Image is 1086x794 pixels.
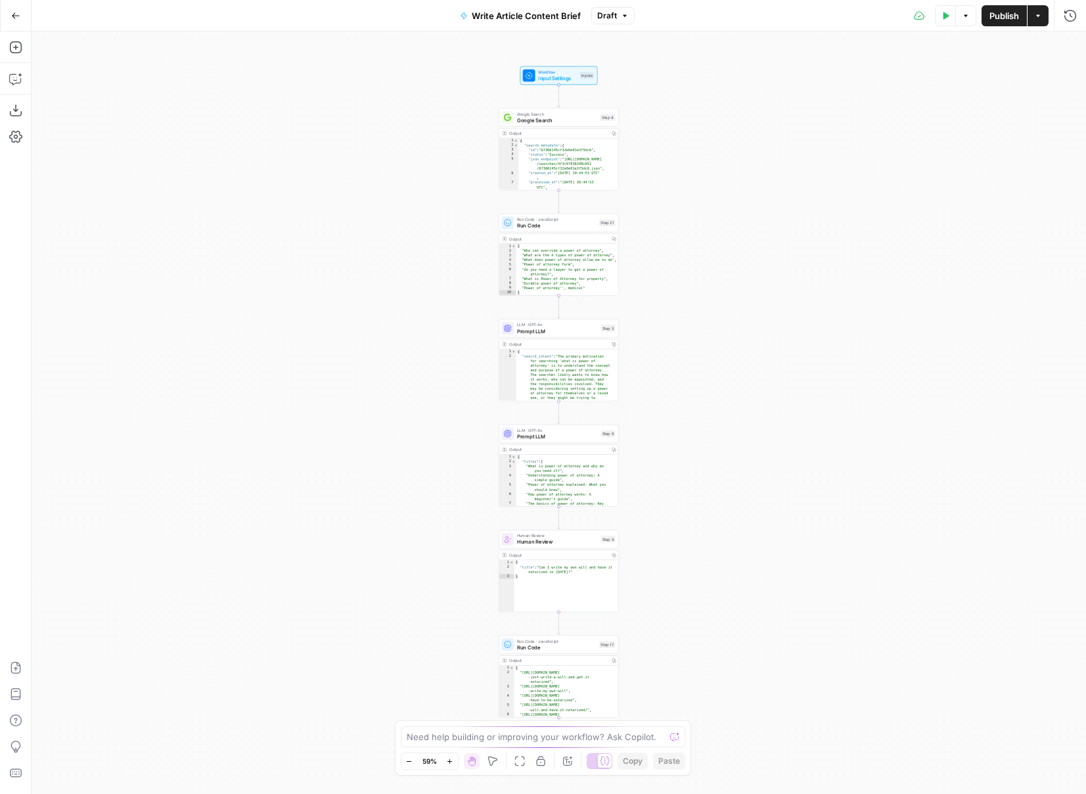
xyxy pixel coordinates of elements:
div: Step 6 [600,431,615,438]
span: Input Settings [538,74,576,82]
div: Google SearchGoogle SearchStep 4Output{ "search_metadata":{ "id":"67366145cf32e0e01e3f5dc6", "sta... [499,108,619,190]
div: Output [509,446,607,452]
button: Publish [982,5,1027,26]
div: 6 [499,171,518,180]
div: Output [509,657,607,663]
span: Toggle code folding, rows 1 through 3 [510,560,514,565]
span: Workflow [538,69,576,75]
button: Copy [618,753,648,770]
div: 8 [499,281,516,285]
span: Toggle code folding, rows 2 through 11 [514,143,518,148]
img: tab_domain_overview_orange.svg [38,76,49,87]
div: Human ReviewHuman ReviewStep 9Output{ "title":"Can I write my own will and have it notarized in [... [499,530,619,612]
div: 3 [499,684,514,693]
div: 1 [499,666,514,670]
g: Edge from step_9 to step_17 [558,612,560,634]
div: 10 [499,291,516,295]
span: Google Search [517,116,597,124]
div: Output [509,235,607,241]
div: LLM · GPT-4oPrompt LLMStep 5Output{ "search_intent":"The primary motivation for searching 'what i... [499,319,619,401]
span: 59% [422,756,437,766]
img: tab_keywords_by_traffic_grey.svg [133,76,143,87]
span: Prompt LLM [517,327,598,335]
span: Toggle code folding, rows 1 through 13 [512,349,516,354]
div: 5 [499,157,518,171]
div: 2 [499,143,518,148]
div: LLM · GPT-4oPrompt LLMStep 6Output{ "titles":[ "What is power of attorney and why do you need it?... [499,425,619,507]
div: Output [509,341,607,347]
div: 3 [499,253,516,258]
div: v 4.0.25 [37,21,64,32]
span: Toggle code folding, rows 2 through 13 [512,459,516,464]
div: 3 [499,464,516,473]
div: 3 [499,148,518,152]
div: 2 [499,670,514,684]
span: Toggle code folding, rows 1 through 14 [512,455,516,459]
div: 6 [499,267,516,276]
div: 4 [499,473,516,482]
div: 2 [499,248,516,253]
div: 5 [499,703,514,712]
button: Paste [653,753,685,770]
div: 7 [499,501,516,510]
span: Run Code · JavaScript [517,216,596,222]
div: 7 [499,276,516,281]
span: Run Code [517,222,596,229]
div: Run Code · JavaScriptRun CodeStep 17Output[ "[URL][DOMAIN_NAME] -just-write-a-will-and-get-it -no... [499,636,619,718]
div: 1 [499,560,514,565]
g: Edge from start to step_4 [558,85,560,107]
div: 5 [499,262,516,267]
div: Step 17 [599,641,616,648]
span: Draft [597,10,617,22]
g: Edge from step_21 to step_5 [558,296,560,318]
div: 2 [499,459,516,464]
span: Publish [989,9,1019,22]
span: Prompt LLM [517,432,598,440]
div: Inputs [579,72,594,80]
div: Output [509,130,607,136]
g: Edge from step_5 to step_6 [558,401,560,423]
div: 4 [499,693,514,703]
div: Domain: [DOMAIN_NAME] [34,34,145,45]
button: Draft [591,7,635,24]
div: Domain Overview [53,78,118,86]
span: Paste [658,755,680,767]
div: 8 [499,189,518,212]
div: 1 [499,349,516,354]
div: 9 [499,286,516,291]
img: logo_orange.svg [21,21,32,32]
span: Run Code [517,643,596,651]
span: Copy [623,755,643,767]
div: 6 [499,712,514,730]
div: Output [509,552,607,558]
span: Toggle code folding, rows 1 through 10 [512,244,516,248]
span: Human Review [517,532,598,538]
div: WorkflowInput SettingsInputs [499,66,619,85]
div: 7 [499,180,518,189]
span: Toggle code folding, rows 1 through 197 [514,138,518,143]
span: Google Search [517,111,597,117]
div: Run Code · JavaScriptRun CodeStep 21Output[ "Who can override a power of attorney", "What are the... [499,214,619,296]
div: Step 4 [600,114,616,121]
div: 3 [499,574,514,578]
div: 4 [499,258,516,262]
g: Edge from step_4 to step_21 [558,190,560,212]
g: Edge from step_6 to step_9 [558,507,560,529]
div: Keywords by Traffic [147,78,217,86]
div: 1 [499,455,516,459]
div: 1 [499,138,518,143]
div: Step 9 [600,536,615,543]
div: 1 [499,244,516,248]
img: website_grey.svg [21,34,32,45]
div: 4 [499,152,518,157]
div: 2 [499,565,514,574]
div: Step 5 [600,325,615,332]
span: Human Review [517,538,598,546]
span: Write Article Content Brief [472,9,581,22]
div: 5 [499,482,516,492]
span: LLM · GPT-4o [517,427,598,433]
button: Write Article Content Brief [452,5,589,26]
div: 2 [499,354,516,409]
span: LLM · GPT-4o [517,321,598,327]
div: Step 21 [599,220,616,227]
